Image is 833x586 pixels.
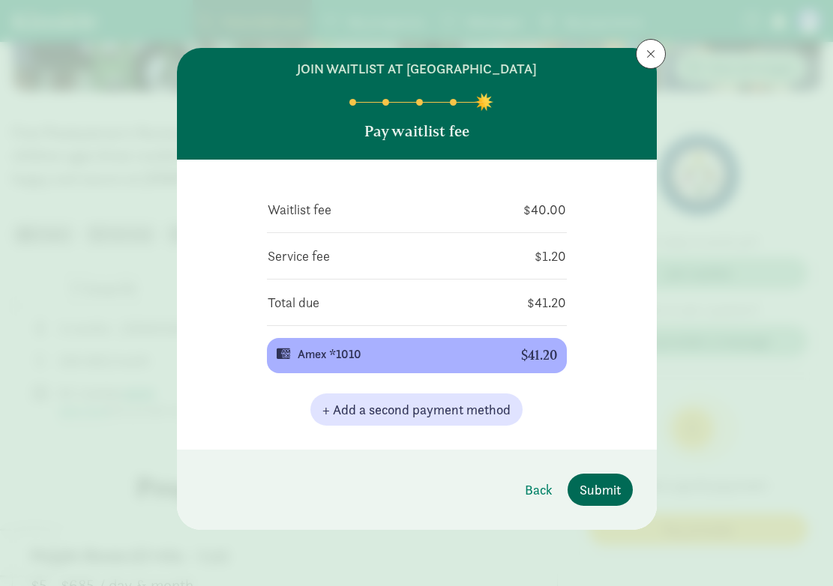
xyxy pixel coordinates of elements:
span: + Add a second payment method [322,399,511,420]
td: $41.20 [437,292,567,313]
span: Submit [580,480,621,500]
button: Amex *1010 $41.20 [267,338,567,373]
button: Submit [568,474,633,506]
h6: join waitlist at [GEOGRAPHIC_DATA] [297,60,537,78]
td: Service fee [267,245,465,267]
button: + Add a second payment method [310,393,523,426]
td: $40.00 [445,199,567,220]
span: Back [525,480,553,500]
div: Amex *1010 [298,345,497,363]
button: Back [513,474,565,506]
p: Pay waitlist fee [364,121,469,142]
td: Total due [267,292,437,313]
div: $41.20 [521,348,557,363]
td: $1.20 [464,245,566,267]
td: Waitlist fee [267,199,445,220]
